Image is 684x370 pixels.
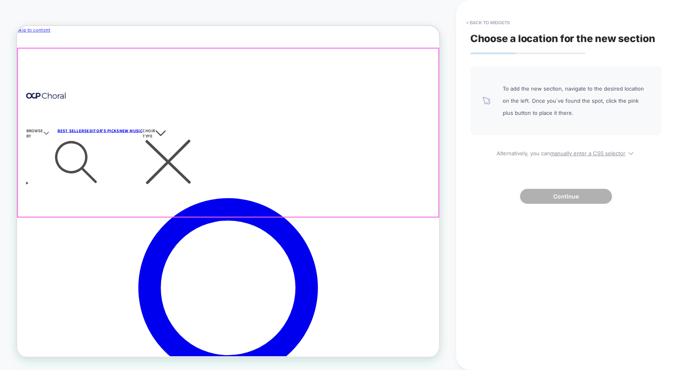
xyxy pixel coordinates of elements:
span: BROWSE BY [12,136,35,150]
span: Choose a location for the new section [470,32,655,44]
summary: CHOIR TYPE [167,136,210,150]
a: BEST SELLERS [54,136,93,143]
span: CHOIR TYPE [167,136,184,150]
span: To add the new section, navigate to the desired location on the left. Once you`ve found the spot,... [503,82,650,119]
img: pointer [482,97,491,105]
u: manually enter a CSS selector [550,150,625,156]
a: NEW MUSIC [136,136,167,143]
span: Alternatively, you can [470,147,662,156]
summary: BROWSE BY [12,136,54,150]
button: Continue [520,189,612,204]
summary: Search [12,151,551,215]
a: EDITOR'S PICKS [93,136,136,143]
button: < Back to widgets [462,16,514,29]
img: OCP Choral Music [12,89,65,97]
a: OCP Choral Music [12,89,551,100]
